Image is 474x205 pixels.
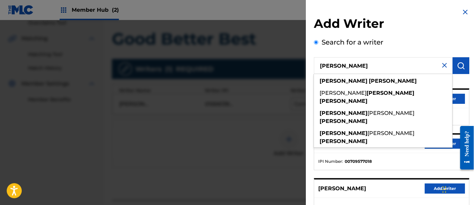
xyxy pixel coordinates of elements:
[8,5,34,15] img: MLC Logo
[345,158,372,164] strong: 00709577018
[457,62,465,70] img: Search Works
[366,90,414,96] strong: [PERSON_NAME]
[72,6,119,14] span: Member Hub
[320,98,367,104] strong: [PERSON_NAME]
[318,185,366,193] p: [PERSON_NAME]
[60,6,68,14] img: Top Rightsholders
[322,38,383,46] label: Search for a writer
[320,78,367,84] strong: [PERSON_NAME]
[455,121,474,175] iframe: Resource Center
[320,110,367,116] strong: [PERSON_NAME]
[320,130,367,136] strong: [PERSON_NAME]
[318,158,343,164] span: IPI Number :
[369,78,417,84] strong: [PERSON_NAME]
[320,118,367,124] strong: [PERSON_NAME]
[320,138,367,144] strong: [PERSON_NAME]
[320,90,366,96] span: [PERSON_NAME]
[112,7,119,13] span: (2)
[367,110,414,116] span: [PERSON_NAME]
[441,61,449,69] img: close
[314,16,469,33] h2: Add Writer
[425,184,465,194] button: Add writer
[314,57,453,74] input: Search writer's name or IPI Number
[443,180,447,200] div: Drag
[367,130,414,136] span: [PERSON_NAME]
[441,173,474,205] iframe: Chat Widget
